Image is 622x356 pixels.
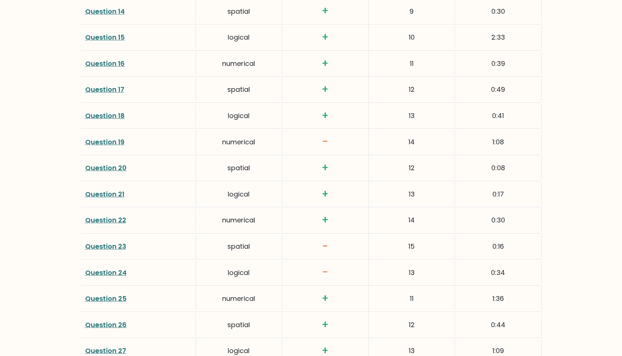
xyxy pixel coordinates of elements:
a: Question 20 [85,163,127,172]
a: Question 18 [85,111,125,120]
div: logical [196,26,282,49]
div: spatial [196,156,282,179]
div: 13 [369,182,455,206]
a: Question 21 [85,189,124,199]
div: numerical [196,287,282,310]
div: spatial [196,313,282,336]
a: Question 22 [85,215,126,225]
a: Question 15 [85,33,125,42]
div: 1:36 [455,287,541,310]
div: logical [196,261,282,284]
h3: + [287,83,364,96]
div: 0:08 [455,156,541,179]
div: 0:16 [455,235,541,258]
div: 0:39 [455,52,541,75]
a: Question 16 [85,59,125,68]
div: 11 [369,52,455,75]
div: 2:33 [455,26,541,49]
div: 12 [369,313,455,336]
div: 0:49 [455,78,541,101]
h3: + [287,31,364,44]
a: Question 24 [85,268,127,277]
div: 14 [369,130,455,154]
div: numerical [196,52,282,75]
a: Question 19 [85,137,124,147]
div: logical [196,182,282,206]
div: numerical [196,130,282,154]
h3: - [287,135,364,148]
a: Question 23 [85,242,126,251]
div: 0:30 [455,208,541,232]
h3: + [287,292,364,305]
div: spatial [196,78,282,101]
h3: + [287,5,364,17]
a: Question 14 [85,7,125,16]
div: 0:44 [455,313,541,336]
div: 13 [369,261,455,284]
div: 1:08 [455,130,541,154]
div: logical [196,104,282,127]
div: 11 [369,287,455,310]
div: 12 [369,156,455,179]
div: numerical [196,208,282,232]
div: 15 [369,235,455,258]
a: Question 26 [85,320,127,329]
h3: + [287,57,364,70]
a: Question 17 [85,85,124,94]
h3: + [287,110,364,122]
h3: + [287,319,364,331]
div: 12 [369,78,455,101]
div: 0:17 [455,182,541,206]
h3: + [287,214,364,226]
div: 13 [369,104,455,127]
div: 14 [369,208,455,232]
a: Question 27 [85,346,126,355]
div: spatial [196,235,282,258]
h3: + [287,188,364,201]
div: 10 [369,26,455,49]
h3: - [287,240,364,253]
div: 0:34 [455,261,541,284]
h3: + [287,162,364,174]
a: Question 25 [85,294,127,303]
div: 0:41 [455,104,541,127]
h3: - [287,266,364,279]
